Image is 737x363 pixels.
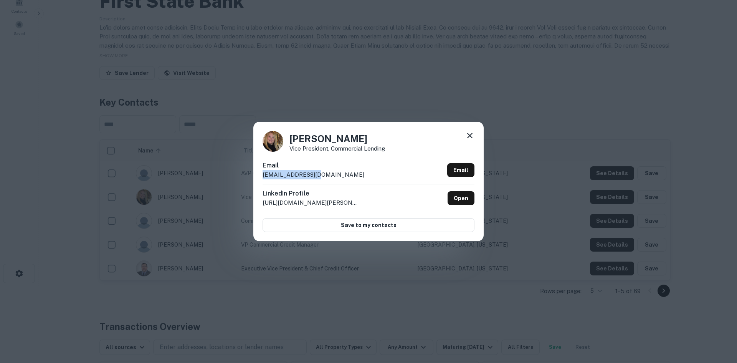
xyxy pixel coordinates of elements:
a: Open [448,191,474,205]
p: Vice President, Commercial Lending [289,146,385,151]
iframe: Chat Widget [699,302,737,338]
p: [URL][DOMAIN_NAME][PERSON_NAME] [263,198,359,207]
button: Save to my contacts [263,218,474,232]
img: 1516965038850 [263,131,283,152]
h6: Email [263,161,364,170]
h4: [PERSON_NAME] [289,132,385,146]
p: [EMAIL_ADDRESS][DOMAIN_NAME] [263,170,364,179]
h6: LinkedIn Profile [263,189,359,198]
a: Email [447,163,474,177]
